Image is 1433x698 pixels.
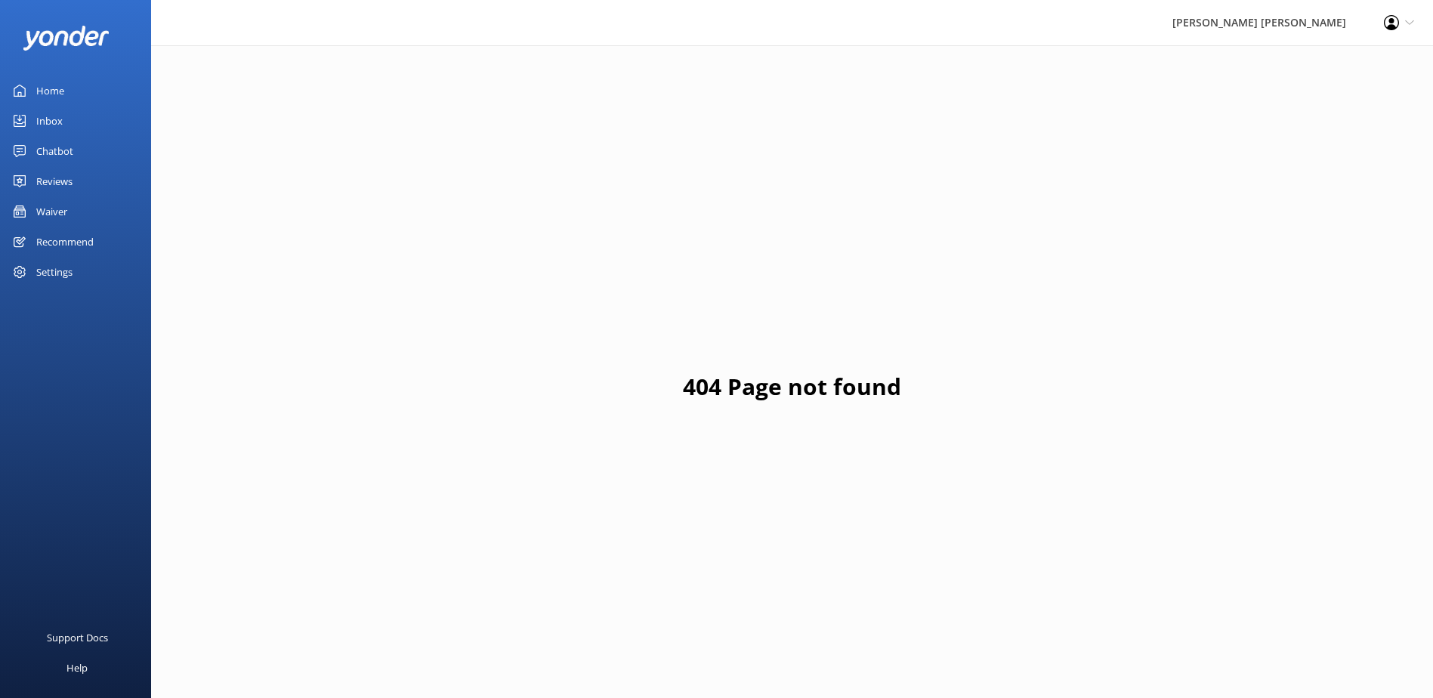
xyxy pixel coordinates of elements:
div: Waiver [36,196,67,227]
div: Reviews [36,166,73,196]
div: Settings [36,257,73,287]
div: Inbox [36,106,63,136]
div: Support Docs [47,622,108,653]
div: Chatbot [36,136,73,166]
div: Recommend [36,227,94,257]
img: yonder-white-logo.png [23,26,110,51]
div: Home [36,76,64,106]
div: Help [66,653,88,683]
h1: 404 Page not found [683,369,901,405]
